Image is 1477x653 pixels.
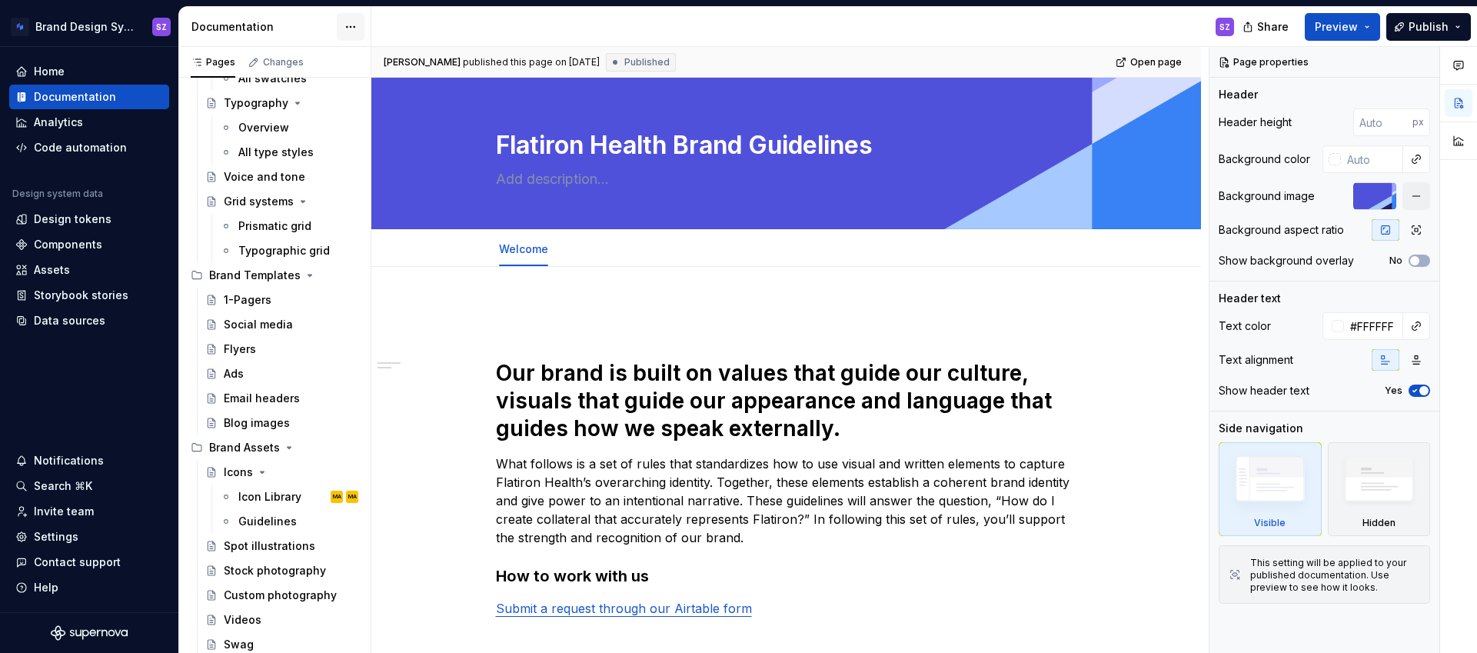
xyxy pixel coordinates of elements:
[1219,152,1310,167] div: Background color
[1219,188,1315,204] div: Background image
[624,56,670,68] span: Published
[34,140,127,155] div: Code automation
[224,194,294,209] div: Grid systems
[238,489,301,505] div: Icon Library
[199,608,364,632] a: Videos
[9,525,169,549] a: Settings
[1219,222,1344,238] div: Background aspect ratio
[199,288,364,312] a: 1-Pagers
[9,85,169,109] a: Documentation
[496,455,1077,547] p: What follows is a set of rules that standardizes how to use visual and written elements to captur...
[185,435,364,460] div: Brand Assets
[224,563,326,578] div: Stock photography
[34,262,70,278] div: Assets
[199,361,364,386] a: Ads
[214,214,364,238] a: Prismatic grid
[34,212,111,227] div: Design tokens
[1111,52,1189,73] a: Open page
[214,115,364,140] a: Overview
[199,460,364,485] a: Icons
[224,341,256,357] div: Flyers
[9,308,169,333] a: Data sources
[199,583,364,608] a: Custom photography
[1389,255,1402,267] label: No
[496,601,752,616] a: Submit a request through our Airtable form
[209,268,301,283] div: Brand Templates
[156,21,167,33] div: SZ
[34,288,128,303] div: Storybook stories
[214,485,364,509] a: Icon LibraryMAMA
[9,232,169,257] a: Components
[9,550,169,575] button: Contact support
[199,91,364,115] a: Typography
[496,565,1077,587] h3: How to work with us
[1254,517,1286,529] div: Visible
[1219,87,1258,102] div: Header
[34,64,65,79] div: Home
[199,337,364,361] a: Flyers
[238,120,289,135] div: Overview
[1219,352,1293,368] div: Text alignment
[1341,145,1403,173] input: Auto
[34,529,78,545] div: Settings
[34,504,94,519] div: Invite team
[51,625,128,641] svg: Supernova Logo
[1328,442,1431,536] div: Hidden
[214,238,364,263] a: Typographic grid
[348,489,357,505] div: MA
[191,19,337,35] div: Documentation
[9,135,169,160] a: Code automation
[463,56,600,68] div: published this page on [DATE]
[34,89,116,105] div: Documentation
[1315,19,1358,35] span: Preview
[185,263,364,288] div: Brand Templates
[12,188,103,200] div: Design system data
[191,56,235,68] div: Pages
[1219,318,1271,334] div: Text color
[224,538,315,554] div: Spot illustrations
[34,580,58,595] div: Help
[1250,557,1420,594] div: This setting will be applied to your published documentation. Use preview to see how it looks.
[224,391,300,406] div: Email headers
[263,56,304,68] div: Changes
[9,59,169,84] a: Home
[9,448,169,473] button: Notifications
[1219,21,1230,33] div: SZ
[34,453,104,468] div: Notifications
[224,292,271,308] div: 1-Pagers
[209,440,280,455] div: Brand Assets
[34,313,105,328] div: Data sources
[1409,19,1449,35] span: Publish
[224,317,293,332] div: Social media
[1235,13,1299,41] button: Share
[238,71,307,86] div: All swatches
[34,478,92,494] div: Search ⌘K
[1385,385,1402,397] label: Yes
[199,312,364,337] a: Social media
[9,110,169,135] a: Analytics
[224,588,337,603] div: Custom photography
[224,465,253,480] div: Icons
[1219,442,1322,536] div: Visible
[9,258,169,282] a: Assets
[224,169,305,185] div: Voice and tone
[9,499,169,524] a: Invite team
[214,509,364,534] a: Guidelines
[493,232,554,265] div: Welcome
[1362,517,1395,529] div: Hidden
[35,19,134,35] div: Brand Design System
[1130,56,1182,68] span: Open page
[493,127,1074,164] textarea: Flatiron Health Brand Guidelines
[3,10,175,43] button: Brand Design SystemSZ
[1219,421,1303,436] div: Side navigation
[199,189,364,214] a: Grid systems
[214,66,364,91] a: All swatches
[199,558,364,583] a: Stock photography
[9,474,169,498] button: Search ⌘K
[199,534,364,558] a: Spot illustrations
[1412,116,1424,128] p: px
[238,145,314,160] div: All type styles
[1219,253,1354,268] div: Show background overlay
[1353,108,1412,136] input: Auto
